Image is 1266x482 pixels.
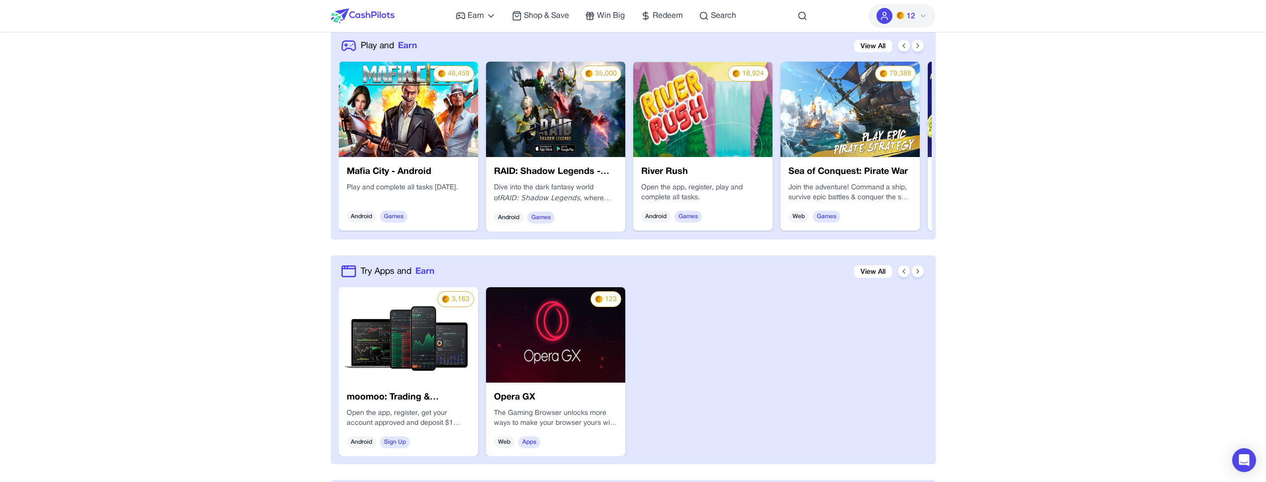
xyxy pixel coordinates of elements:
[494,391,617,404] h3: Opera GX
[675,211,702,223] span: Games
[486,287,625,383] img: 87ef8a01-ce4a-4a8e-a49b-e11f102f1b08.webp
[641,211,671,223] span: Android
[928,62,1067,157] img: pthLujYMgo6d.png
[361,265,434,278] a: Try Apps andEarn
[1232,448,1256,472] div: Open Intercom Messenger
[339,62,478,157] img: 458eefe5-aead-4420-8b58-6e94704f1244.jpg
[494,183,617,204] p: Dive into the dark fantasy world of , where every decision shapes your legendary journey.
[442,295,450,303] img: PMs
[595,295,603,303] img: PMs
[361,39,394,52] span: Play and
[512,10,569,22] a: Shop & Save
[742,69,764,79] span: 18,924
[869,4,935,28] button: PMs12
[813,211,840,223] span: Games
[854,40,892,52] a: View All
[347,211,376,223] span: Android
[879,70,887,78] img: PMs
[527,212,555,224] span: Games
[494,436,514,448] span: Web
[456,10,496,22] a: Earn
[398,39,417,52] span: Earn
[788,165,912,179] h3: Sea of Conquest: Pirate War
[347,408,470,428] p: Open the app, register, get your account approved and deposit $1 using a valid credit card. The f...
[380,211,407,223] span: Games
[347,183,470,203] div: Play and complete all tasks [DATE].
[452,295,470,305] span: 3,163
[896,11,904,19] img: PMs
[347,391,470,404] h3: moomoo: Trading & Investing
[494,165,617,179] h3: RAID: Shadow Legends - Android
[788,183,912,203] p: Join the adventure! Command a ship, survive epic battles & conquer the sea in this RPG strategy g...
[339,287,478,383] img: 7c352bea-18c7-4f77-ab33-4bc671990539.webp
[524,10,569,22] span: Shop & Save
[585,10,625,22] a: Win Big
[438,70,446,78] img: PMs
[380,436,410,448] span: Sign Up
[653,10,683,22] span: Redeem
[347,165,470,179] h3: Mafia City - Android
[605,295,617,305] span: 123
[468,10,484,22] span: Earn
[788,211,809,223] span: Web
[331,8,394,23] img: CashPilots Logo
[500,194,580,202] em: RAID: Shadow Legends
[780,62,920,157] img: 75fe42d1-c1a6-4a8c-8630-7b3dc285bdf3.jpg
[494,408,617,428] p: The Gaming Browser unlocks more ways to make your browser yours with deeper personalization and a...
[595,69,617,79] span: 35,000
[633,62,773,157] img: cd3c5e61-d88c-4c75-8e93-19b3db76cddd.webp
[641,165,765,179] h3: River Rush
[641,183,765,203] div: Open the app, register, play and complete all tasks.
[711,10,736,22] span: Search
[361,265,411,278] span: Try Apps and
[889,69,911,79] span: 79,388
[699,10,736,22] a: Search
[347,436,376,448] span: Android
[518,436,540,448] span: Apps
[854,265,892,278] a: View All
[641,10,683,22] a: Redeem
[732,70,740,78] img: PMs
[585,70,593,78] img: PMs
[906,10,915,22] span: 12
[486,62,625,157] img: nRLw6yM7nDBu.webp
[361,39,417,52] a: Play andEarn
[494,212,523,224] span: Android
[448,69,470,79] span: 46,459
[597,10,625,22] span: Win Big
[415,265,434,278] span: Earn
